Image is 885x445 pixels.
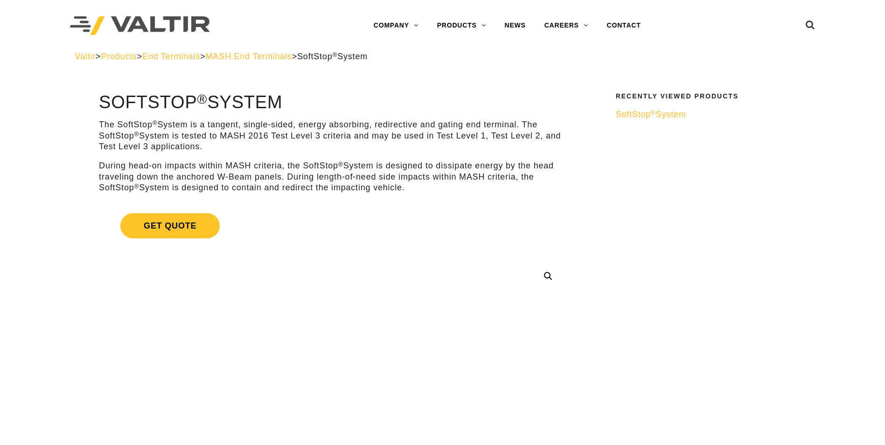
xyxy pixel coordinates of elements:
[428,16,495,35] a: PRODUCTS
[101,52,137,61] a: Products
[70,16,210,35] img: Valtir
[535,16,598,35] a: CAREERS
[364,16,428,35] a: COMPANY
[75,52,96,61] a: Valtir
[134,131,139,138] sup: ®
[120,213,220,238] span: Get Quote
[99,93,565,112] h1: SoftStop System
[297,52,368,61] span: SoftStop System
[651,109,656,116] sup: ®
[197,91,208,106] sup: ®
[616,109,804,120] a: SoftStop®System
[142,52,200,61] a: End Terminals
[99,119,565,152] p: The SoftStop System is a tangent, single-sided, energy absorbing, redirective and gating end term...
[99,202,565,250] a: Get Quote
[495,16,535,35] a: NEWS
[99,160,565,193] p: During head-on impacts within MASH criteria, the SoftStop System is designed to dissipate energy ...
[616,110,686,119] span: SoftStop System
[75,51,810,62] div: > > > >
[332,51,337,58] sup: ®
[134,183,139,190] sup: ®
[338,161,343,168] sup: ®
[616,93,804,100] h2: Recently Viewed Products
[598,16,650,35] a: CONTACT
[206,52,292,61] a: MASH End Terminals
[153,119,158,126] sup: ®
